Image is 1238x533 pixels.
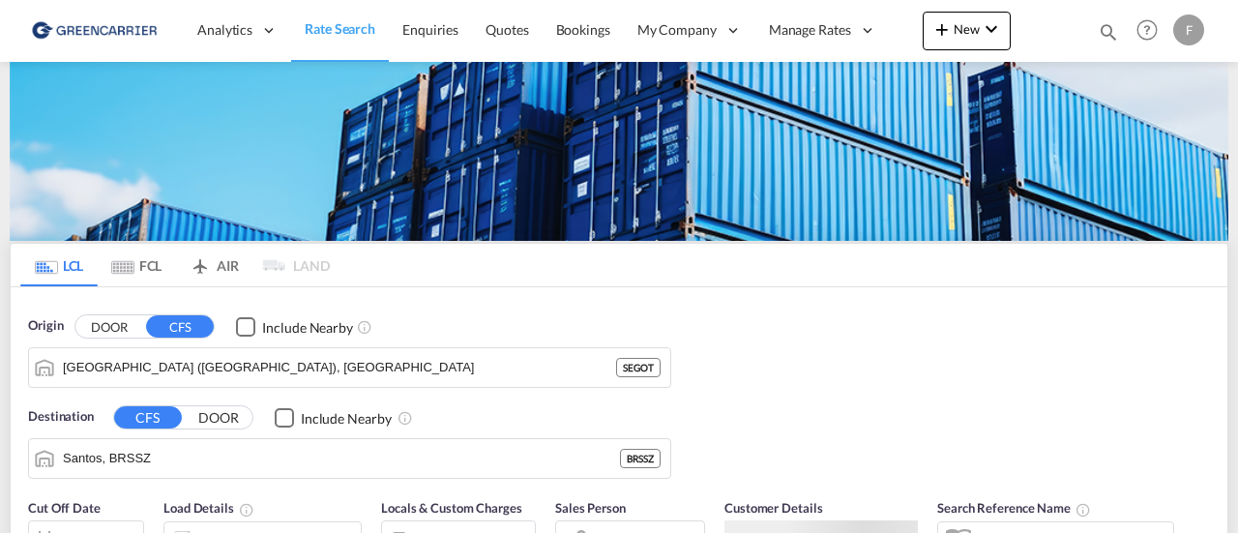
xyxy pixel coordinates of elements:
[28,500,101,516] span: Cut Off Date
[556,21,610,38] span: Bookings
[20,244,98,286] md-tab-item: LCL
[930,17,954,41] md-icon: icon-plus 400-fg
[114,406,182,429] button: CFS
[937,500,1091,516] span: Search Reference Name
[10,62,1228,241] img: GreenCarrierFCL_LCL.png
[1131,14,1173,48] div: Help
[28,407,94,427] span: Destination
[305,20,375,37] span: Rate Search
[980,17,1003,41] md-icon: icon-chevron-down
[930,21,1003,37] span: New
[189,254,212,269] md-icon: icon-airplane
[163,500,254,516] span: Load Details
[98,244,175,286] md-tab-item: FCL
[301,409,392,429] div: Include Nearby
[275,407,392,428] md-checkbox: Checkbox No Ink
[29,439,670,478] md-input-container: Santos, BRSSZ
[769,20,851,40] span: Manage Rates
[486,21,528,38] span: Quotes
[236,316,353,337] md-checkbox: Checkbox No Ink
[1098,21,1119,43] md-icon: icon-magnify
[1076,502,1091,518] md-icon: Your search will be saved by the below given name
[197,20,252,40] span: Analytics
[923,12,1011,50] button: icon-plus 400-fgNewicon-chevron-down
[239,502,254,518] md-icon: Chargeable Weight
[357,319,372,335] md-icon: Unchecked: Ignores neighbouring ports when fetching rates.Checked : Includes neighbouring ports w...
[63,444,620,473] input: Search by Port
[29,348,670,387] md-input-container: Gothenburg (Goteborg), SEGOT
[616,358,661,377] div: SEGOT
[185,406,252,429] button: DOOR
[402,21,458,38] span: Enquiries
[724,500,822,516] span: Customer Details
[620,449,661,468] div: BRSSZ
[146,315,214,338] button: CFS
[29,9,160,52] img: 609dfd708afe11efa14177256b0082fb.png
[398,410,413,426] md-icon: Unchecked: Ignores neighbouring ports when fetching rates.Checked : Includes neighbouring ports w...
[63,353,616,382] input: Search by Port
[555,500,626,516] span: Sales Person
[262,318,353,338] div: Include Nearby
[1131,14,1164,46] span: Help
[75,315,143,338] button: DOOR
[175,244,252,286] md-tab-item: AIR
[637,20,717,40] span: My Company
[1098,21,1119,50] div: icon-magnify
[381,500,522,516] span: Locals & Custom Charges
[1173,15,1204,45] div: F
[20,244,330,286] md-pagination-wrapper: Use the left and right arrow keys to navigate between tabs
[28,316,63,336] span: Origin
